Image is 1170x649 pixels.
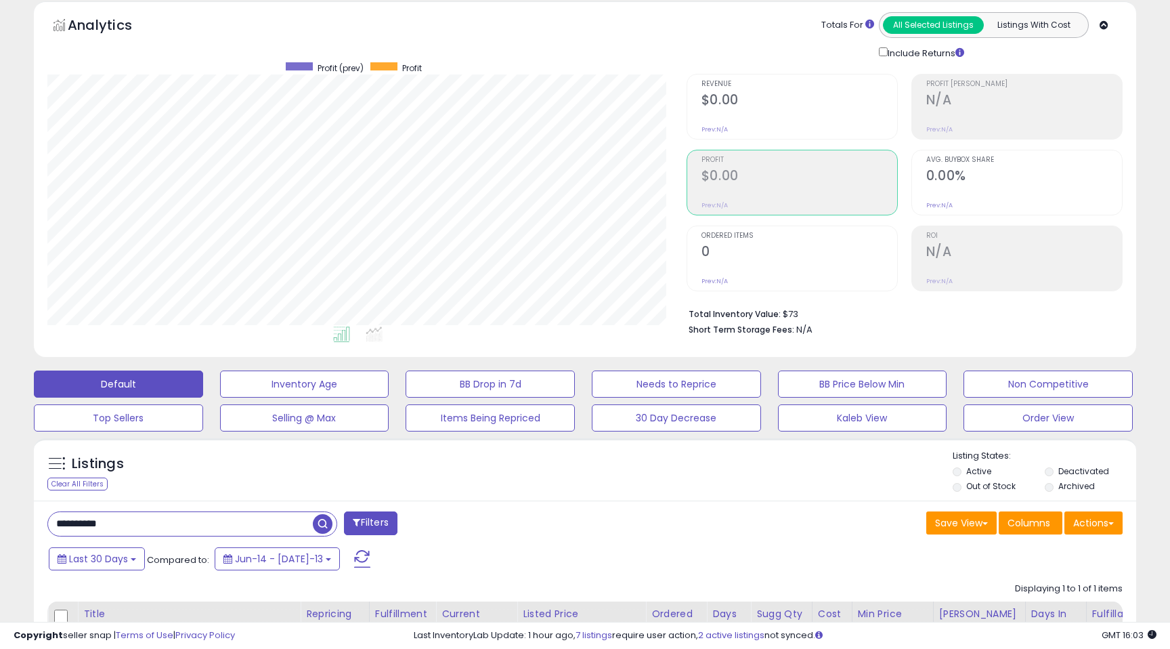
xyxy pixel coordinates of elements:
label: Active [966,465,991,477]
button: Jun-14 - [DATE]-13 [215,547,340,570]
span: Compared to: [147,553,209,566]
span: N/A [796,323,812,336]
button: Selling @ Max [220,404,389,432]
small: Prev: N/A [701,125,728,133]
b: Total Inventory Value: [689,308,781,320]
button: Actions [1064,511,1123,535]
span: Columns [1007,516,1050,530]
button: Non Competitive [963,371,1133,398]
button: BB Drop in 7d [406,371,575,398]
button: Save View [926,511,997,535]
button: Columns [999,511,1062,535]
span: Profit [PERSON_NAME] [926,81,1122,88]
button: BB Price Below Min [778,371,947,398]
label: Archived [1058,480,1095,492]
span: Profit (prev) [318,62,364,74]
button: Inventory Age [220,371,389,398]
div: Last InventoryLab Update: 1 hour ago, require user action, not synced. [414,629,1156,642]
b: Short Term Storage Fees: [689,324,794,335]
a: 7 listings [576,629,612,642]
span: Ordered Items [701,232,897,240]
li: $73 [689,305,1112,321]
button: Needs to Reprice [592,371,761,398]
h5: Listings [72,455,124,474]
div: seller snap | | [14,629,235,642]
button: Order View [963,404,1133,432]
strong: Copyright [14,629,63,642]
span: 2025-08-13 16:03 GMT [1102,629,1156,642]
span: Avg. Buybox Share [926,156,1122,164]
h2: $0.00 [701,92,897,110]
small: Prev: N/A [701,201,728,209]
span: Jun-14 - [DATE]-13 [235,552,323,566]
span: ROI [926,232,1122,240]
div: Min Price [858,607,928,621]
button: Filters [344,511,397,535]
div: Title [83,607,295,621]
div: Fulfillment [375,607,430,621]
span: Revenue [701,81,897,88]
small: Prev: N/A [701,277,728,285]
h2: N/A [926,92,1122,110]
button: Listings With Cost [983,16,1084,34]
div: Repricing [306,607,364,621]
button: Items Being Repriced [406,404,575,432]
span: Last 30 Days [69,552,128,566]
div: Ordered Items [651,607,701,635]
div: Clear All Filters [47,478,108,490]
div: Displaying 1 to 1 of 1 items [1015,583,1123,595]
button: Kaleb View [778,404,947,432]
span: Profit [701,156,897,164]
small: Prev: N/A [926,277,953,285]
label: Deactivated [1058,465,1109,477]
span: Profit [402,62,422,74]
small: Prev: N/A [926,125,953,133]
div: Sugg Qty Replenish [756,607,806,635]
div: Days Cover [712,607,745,635]
a: Terms of Use [116,629,173,642]
div: Totals For [821,19,874,32]
h2: 0 [701,244,897,262]
button: Top Sellers [34,404,203,432]
h5: Analytics [68,16,158,38]
div: Cost [818,607,846,621]
button: All Selected Listings [883,16,984,34]
h2: $0.00 [701,168,897,186]
h2: 0.00% [926,168,1122,186]
p: Listing States: [953,450,1135,463]
div: Fulfillable Quantity [1092,607,1139,635]
h2: N/A [926,244,1122,262]
button: 30 Day Decrease [592,404,761,432]
a: Privacy Policy [175,629,235,642]
label: Out of Stock [966,480,1016,492]
button: Default [34,371,203,398]
small: Prev: N/A [926,201,953,209]
div: Current Buybox Price [441,607,511,635]
button: Last 30 Days [49,547,145,570]
div: Days In Stock [1031,607,1081,635]
div: [PERSON_NAME] [939,607,1020,621]
div: Include Returns [869,45,980,60]
a: 2 active listings [698,629,764,642]
div: Listed Price [523,607,640,621]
